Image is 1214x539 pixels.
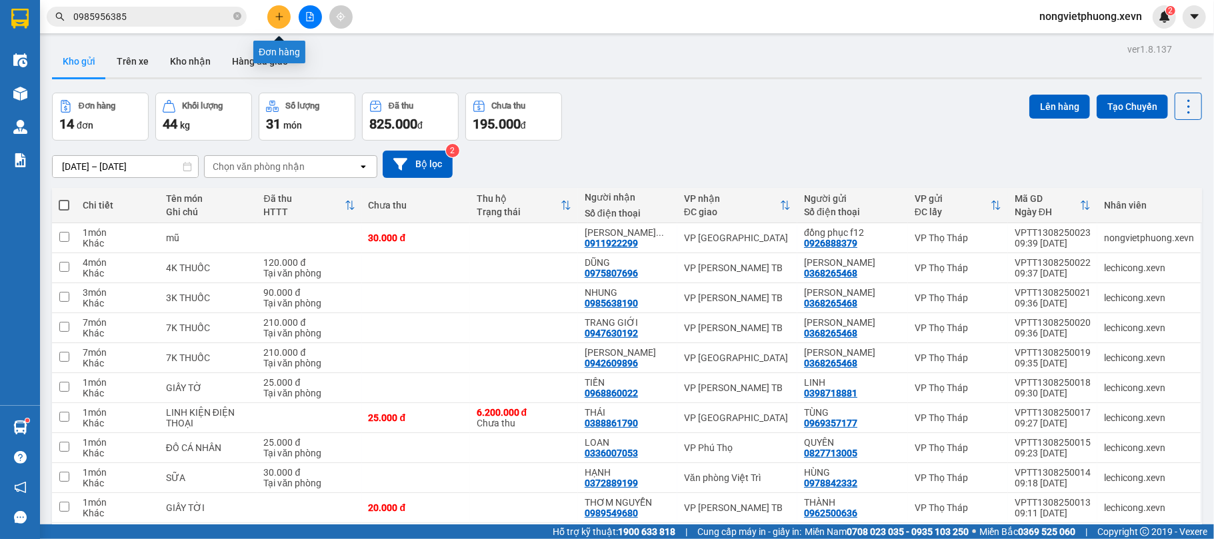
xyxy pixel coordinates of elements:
input: Tìm tên, số ĐT hoặc mã đơn [73,9,231,24]
div: Người gửi [804,193,901,204]
button: Trên xe [106,45,159,77]
div: VP Thọ Tháp [915,263,1001,273]
div: 1 món [83,437,153,448]
span: 14 [59,116,74,132]
div: Khác [83,328,153,338]
div: 0978842332 [804,478,857,488]
img: warehouse-icon [13,420,27,434]
div: lechicong.xevn [1104,472,1194,483]
div: TIẾN [585,377,671,388]
div: VP Thọ Tháp [915,233,1001,243]
span: món [283,120,302,131]
div: 09:18 [DATE] [1015,478,1091,488]
button: Hàng đã giao [221,45,299,77]
div: Đơn hàng [79,101,115,111]
div: LINH KIỆN ĐIỆN THOẠI [166,407,251,428]
sup: 2 [1166,6,1175,15]
div: 90.000 đ [264,287,355,298]
div: VP Thọ Tháp [915,412,1001,423]
div: 0911922299 [585,238,638,249]
span: caret-down [1189,11,1201,23]
div: VP Thọ Tháp [915,472,1001,483]
div: lechicong.xevn [1104,502,1194,513]
div: 09:27 [DATE] [1015,418,1091,428]
div: 1 món [83,227,153,238]
button: Kho gửi [52,45,106,77]
div: 0336007053 [585,448,638,458]
div: 0968860022 [585,388,638,398]
div: CTY THÁI MINH [804,257,901,268]
img: icon-new-feature [1159,11,1171,23]
span: close-circle [233,12,241,20]
span: | [685,524,687,539]
div: 09:36 [DATE] [1015,328,1091,338]
div: lechicong.xevn [1104,352,1194,363]
button: Kho nhận [159,45,221,77]
div: VP [GEOGRAPHIC_DATA] [684,233,791,243]
strong: 0708 023 035 - 0935 103 250 [847,526,969,537]
div: Khác [83,358,153,368]
div: VP [GEOGRAPHIC_DATA] [684,412,791,423]
div: Khác [83,298,153,308]
div: THÁI [585,407,671,418]
div: VP gửi [915,193,991,204]
th: Toggle SortBy [1008,188,1097,223]
div: Khối lượng [182,101,223,111]
div: CTY THÁI MINH [804,287,901,298]
div: VP [PERSON_NAME] TB [684,382,791,393]
div: Tại văn phòng [264,268,355,278]
span: 825.000 [369,116,417,132]
div: GIẤY TỜ [166,382,251,393]
button: Khối lượng44kg [155,93,252,141]
div: Tên món [166,193,251,204]
div: VP Phú Thọ [684,442,791,453]
span: ... [656,227,664,238]
span: aim [336,12,345,21]
button: Bộ lọc [383,151,453,178]
div: NHUNG [585,287,671,298]
div: ver 1.8.137 [1127,42,1172,57]
img: solution-icon [13,153,27,167]
div: Trạng thái [477,207,561,217]
b: GỬI : VP Thọ Tháp [17,97,167,119]
div: Chưa thu [477,407,571,428]
div: VP [GEOGRAPHIC_DATA] [684,352,791,363]
strong: 0369 525 060 [1018,526,1075,537]
div: Đã thu [389,101,413,111]
div: Ghi chú [166,207,251,217]
svg: open [358,161,369,172]
span: plus [275,12,284,21]
div: 0398718881 [804,388,857,398]
div: 30.000 đ [264,467,355,478]
div: 3 món [83,287,153,298]
div: 0388861790 [585,418,638,428]
div: 0368265468 [804,268,857,278]
span: message [14,511,27,524]
div: Tại văn phòng [264,448,355,458]
div: DŨNG [585,257,671,268]
li: Hotline: 19001155 [125,49,557,66]
div: 4K THUỐC [166,263,251,273]
img: warehouse-icon [13,53,27,67]
div: VP nhận [684,193,780,204]
div: 6.200.000 đ [477,407,571,418]
div: 0942609896 [585,358,638,368]
div: 25.000 đ [369,412,463,423]
div: TRẦN TRỌNG CHIẾN [585,227,671,238]
div: 1 món [83,407,153,418]
button: aim [329,5,353,29]
div: 120.000 đ [264,257,355,268]
div: CTY THÁI MINH [804,347,901,358]
div: lechicong.xevn [1104,263,1194,273]
div: VP [PERSON_NAME] TB [684,502,791,513]
div: TRANG GIỚI [585,317,671,328]
button: Đã thu825.000đ [362,93,459,141]
div: 0975807696 [585,268,638,278]
div: 0926888379 [804,238,857,249]
div: lechicong.xevn [1104,322,1194,333]
th: Toggle SortBy [908,188,1008,223]
div: SỮA [166,472,251,483]
button: file-add [299,5,322,29]
div: HTTT [264,207,345,217]
img: warehouse-icon [13,87,27,101]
